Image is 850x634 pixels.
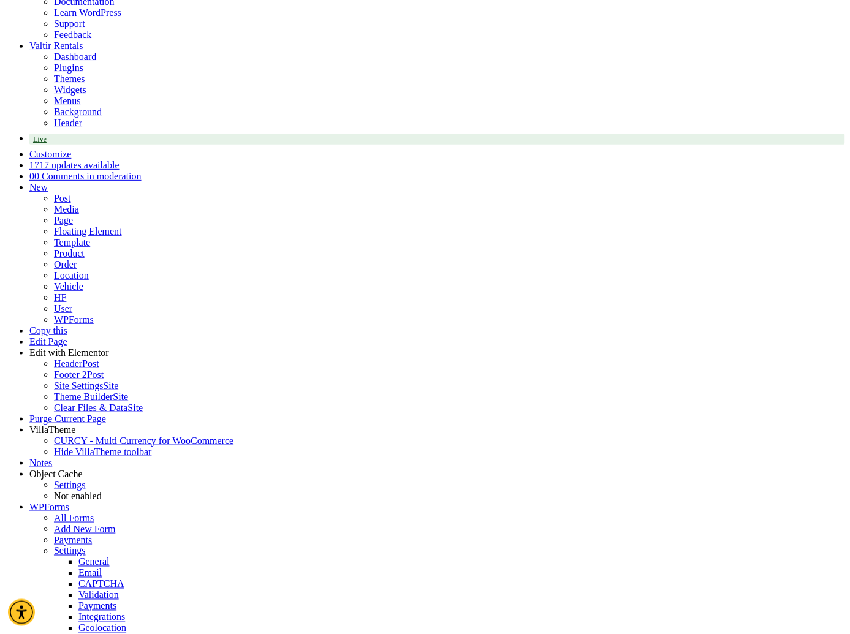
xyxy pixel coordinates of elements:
[54,107,102,117] a: Background
[54,29,91,40] a: Feedback
[29,171,34,181] span: 0
[78,601,116,611] a: Payments
[54,259,77,270] a: Order
[54,358,99,369] a: HeaderPost
[54,7,121,18] a: Learn WordPress
[54,391,113,402] span: Theme Builder
[54,369,104,380] a: Footer 2Post
[54,480,86,490] a: Settings
[54,96,81,106] a: Menus
[103,380,118,391] span: Site
[54,248,85,259] a: Product
[29,469,845,480] div: Object Cache
[29,193,845,325] ul: New
[8,599,35,626] div: Accessibility Menu
[54,118,82,128] a: Header
[54,62,83,73] a: Plugins
[54,193,71,203] a: Post
[34,171,142,181] span: 0 Comments in moderation
[54,281,83,292] a: Vehicle
[29,74,845,129] ul: Valtir Rentals
[54,524,115,534] a: Add New Form
[29,160,39,170] span: 17
[29,325,67,336] a: Copy this
[29,458,52,468] a: Notes
[54,380,118,391] a: Site SettingsSite
[54,391,128,402] a: Theme BuilderSite
[54,51,96,62] a: Dashboard
[54,270,89,281] a: Location
[54,535,92,545] a: Payments
[29,149,71,159] a: Customize
[29,336,67,347] a: Edit Page
[54,314,94,325] a: WPForms
[29,347,109,358] span: Edit with Elementor
[87,369,104,380] span: Post
[78,557,110,567] a: General
[29,413,106,424] a: Purge Current Page
[54,358,82,369] span: Header
[54,237,90,247] a: Template
[78,612,125,622] a: Integrations
[54,369,87,380] span: Footer 2
[29,51,845,74] ul: Valtir Rentals
[54,436,233,446] a: CURCY - Multi Currency for WooCommerce
[78,579,124,589] a: CAPTCHA
[54,226,122,236] a: Floating Element
[113,391,128,402] span: Site
[39,160,120,170] span: 17 updates available
[78,623,126,633] a: Geolocation
[54,402,127,413] span: Clear Files & Data
[54,85,86,95] a: Widgets
[54,546,86,556] a: Settings
[29,182,48,192] span: New
[54,303,72,314] a: User
[54,215,73,225] a: Page
[29,134,845,145] a: Live
[78,568,102,578] a: Email
[54,491,845,502] div: Status: Not enabled
[54,447,152,457] span: Hide VillaTheme toolbar
[54,18,85,29] a: Support
[82,358,99,369] span: Post
[78,590,119,600] a: Validation
[54,204,79,214] a: Media
[54,513,94,523] a: All Forms
[54,402,143,413] a: Clear Files & DataSite
[54,292,66,303] a: HF
[127,402,143,413] span: Site
[54,74,85,84] a: Themes
[29,425,845,436] div: VillaTheme
[54,380,103,391] span: Site Settings
[29,40,83,51] a: Valtir Rentals
[29,502,69,512] a: WPForms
